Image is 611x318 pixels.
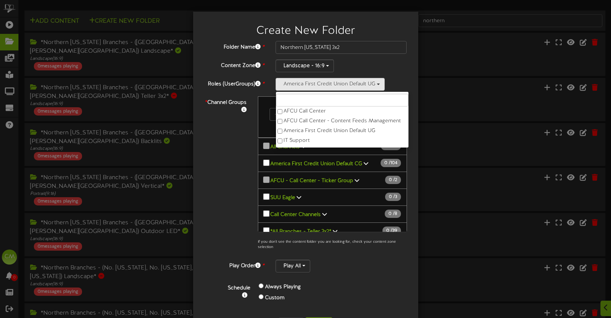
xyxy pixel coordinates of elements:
input: Folder Name [276,41,407,54]
button: America First Credit Union Default CG 0 /104 [258,155,407,172]
span: / 104 [381,159,401,167]
button: SUU Eagle 0 /3 [258,189,407,206]
button: *All Branches - Teller 3x2* 0 /39 [258,222,407,240]
b: Schedule [228,285,250,291]
span: 0 [386,228,391,233]
b: Call Center Channels [270,212,321,218]
button: Call Center Channels 0 /8 [258,205,407,223]
span: 0 [389,211,393,216]
span: / 3 [385,193,401,201]
span: 0 [384,160,389,166]
label: Play Order [199,260,270,270]
b: SUU Eagle [270,195,295,201]
b: All Channels [270,144,300,150]
label: Channel Groups [199,96,252,114]
label: IT Support [276,136,408,146]
label: Roles (UserGroups) [199,78,270,88]
label: SUU group [276,146,408,155]
span: 0 [389,194,393,199]
input: -- Search -- [270,108,395,121]
button: AFCU - Call Center - Ticker Group 0 /2 [258,172,407,189]
span: / 2 [385,176,401,184]
b: *All Branches - Teller 3x2* [270,229,331,234]
label: America First Credit Union Default UG [276,126,408,136]
label: Content Zone [199,59,270,70]
b: AFCU - Call Center - Ticker Group [270,178,353,184]
button: Play All [276,260,310,272]
span: / 39 [382,227,401,235]
h2: Create New Folder [204,25,407,37]
button: America First Credit Union Default UG [276,78,385,91]
label: Always Playing [265,283,301,291]
b: America First Credit Union Default CG [270,161,362,167]
label: Custom [265,294,285,302]
div: 0 Channels selected [264,99,401,108]
label: AFCU Call Center - Content Feeds Management [276,116,408,126]
button: All Channels 0 /591 [258,138,407,155]
span: / 8 [385,210,401,218]
label: Folder Name [199,41,270,51]
label: AFCU Call Center [276,107,408,116]
button: Landscape - 16:9 [276,59,334,72]
ul: America First Credit Union Default UG [276,91,409,148]
span: 0 [389,177,393,183]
